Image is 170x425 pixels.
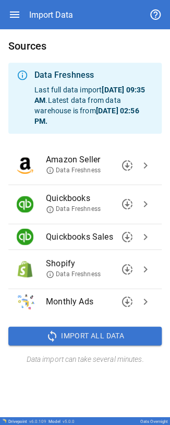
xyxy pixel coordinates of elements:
img: Amazon Seller [17,157,33,174]
img: Monthly Ads [17,293,35,310]
span: chevron_right [139,159,152,172]
h6: Data import can take several minutes. [8,353,162,365]
span: chevron_right [139,295,152,308]
div: Drivepoint [8,419,46,423]
b: [DATE] 09:35 AM [34,86,145,104]
span: chevron_right [139,263,152,275]
span: chevron_right [139,230,152,243]
div: Import Data [29,10,73,20]
span: Amazon Seller [46,154,137,166]
div: Data Freshness [34,69,153,81]
span: Data Freshness [46,269,101,278]
span: Monthly Ads [46,295,137,308]
h6: Sources [8,38,162,54]
p: Last full data import . Latest data from data warehouse is from [34,85,153,126]
img: Quickbooks Sales [17,228,33,245]
span: v 5.0.0 [63,419,75,423]
span: downloading [121,159,133,172]
span: Data Freshness [46,205,101,214]
span: Shopify [46,257,137,269]
img: Shopify [17,261,33,277]
span: downloading [121,230,133,243]
img: Drivepoint [2,418,6,422]
span: downloading [121,263,133,275]
span: Import All Data [61,329,124,342]
span: v 6.0.109 [29,419,46,423]
img: Quickbooks [17,196,33,212]
span: downloading [121,295,133,308]
span: chevron_right [139,198,152,210]
span: Quickbooks [46,192,137,205]
button: Import All Data [8,326,162,345]
span: Data Freshness [46,166,101,175]
span: Quickbooks Sales [46,230,137,243]
span: sync [46,329,58,342]
div: Oats Overnight [140,419,168,423]
span: downloading [121,198,133,210]
div: Model [48,419,75,423]
b: [DATE] 02:56 PM . [34,107,139,125]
